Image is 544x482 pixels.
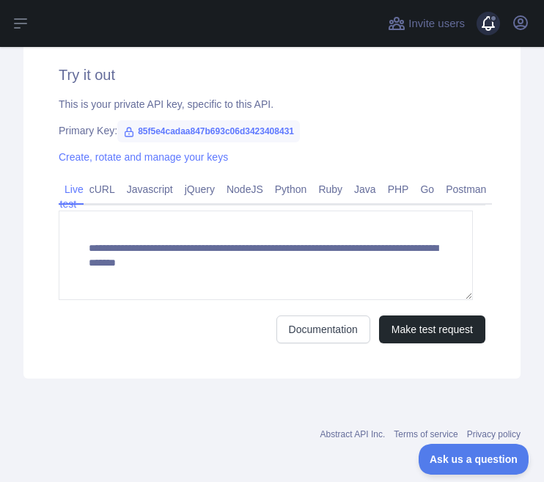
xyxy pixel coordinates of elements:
a: jQuery [179,178,221,201]
a: NodeJS [221,178,269,201]
div: This is your private API key, specific to this API. [59,97,485,112]
a: Go [414,178,440,201]
span: Invite users [408,15,465,32]
span: 85f5e4cadaa847b693c06d3423408431 [117,120,300,142]
a: Create, rotate and manage your keys [59,151,228,163]
a: Python [269,178,313,201]
div: Primary Key: [59,123,485,138]
button: Invite users [385,12,468,35]
iframe: Toggle Customer Support [419,444,529,475]
a: PHP [382,178,415,201]
a: Postman [440,178,492,201]
a: Privacy policy [467,429,521,439]
h2: Try it out [59,65,485,85]
a: Ruby [312,178,348,201]
a: cURL [84,178,121,201]
a: Terms of service [394,429,457,439]
button: Make test request [379,315,485,343]
a: Abstract API Inc. [320,429,386,439]
a: Javascript [121,178,179,201]
a: Java [348,178,382,201]
a: Documentation [276,315,370,343]
a: Live test [59,178,84,216]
